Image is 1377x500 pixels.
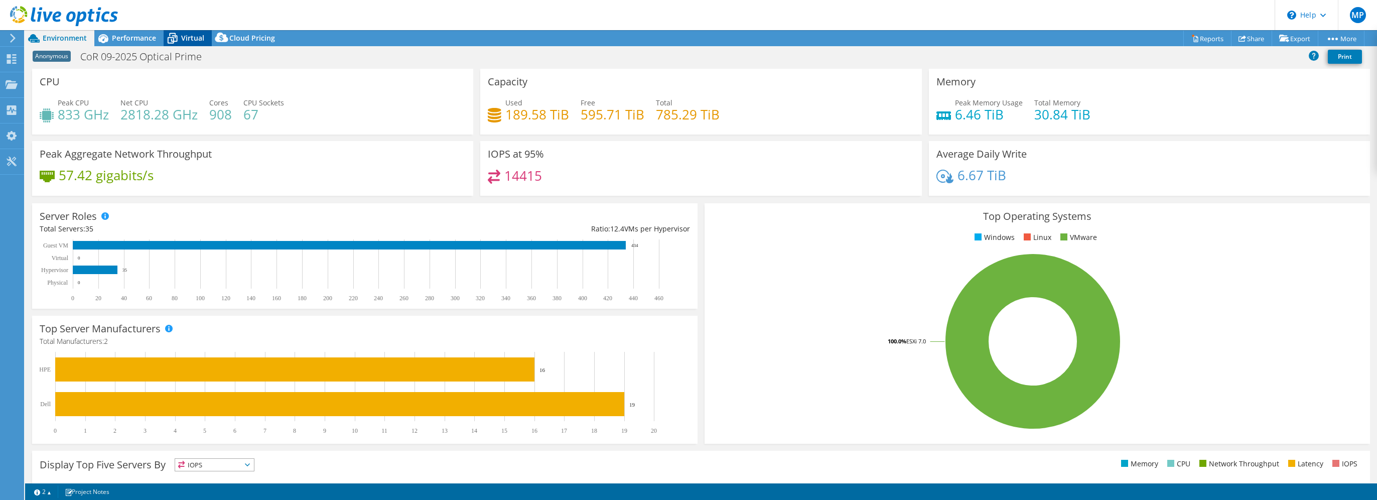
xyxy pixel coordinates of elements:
[174,427,177,434] text: 4
[629,402,635,408] text: 19
[621,427,627,434] text: 19
[501,295,510,302] text: 340
[654,295,663,302] text: 460
[58,109,109,120] h4: 833 GHz
[603,295,612,302] text: 420
[651,427,657,434] text: 20
[1328,50,1362,64] a: Print
[1318,31,1364,46] a: More
[1231,31,1272,46] a: Share
[54,427,57,434] text: 0
[78,280,80,285] text: 0
[581,109,644,120] h4: 595.71 TiB
[33,51,71,62] span: Anonymous
[578,295,587,302] text: 400
[40,323,161,334] h3: Top Server Manufacturers
[1197,458,1279,469] li: Network Throughput
[52,255,69,262] text: Virtual
[1165,458,1190,469] li: CPU
[488,76,527,87] h3: Capacity
[488,149,544,160] h3: IOPS at 95%
[85,224,93,233] span: 35
[504,170,542,181] h4: 14415
[936,149,1027,160] h3: Average Daily Write
[505,98,522,107] span: Used
[59,170,154,181] h4: 57.42 gigabits/s
[581,98,595,107] span: Free
[399,295,408,302] text: 260
[71,295,74,302] text: 0
[120,109,198,120] h4: 2818.28 GHz
[505,109,569,120] h4: 189.58 TiB
[40,76,60,87] h3: CPU
[121,295,127,302] text: 40
[1183,31,1231,46] a: Reports
[40,211,97,222] h3: Server Roles
[293,427,296,434] text: 8
[1034,98,1080,107] span: Total Memory
[476,295,485,302] text: 320
[263,427,266,434] text: 7
[349,295,358,302] text: 220
[27,485,58,498] a: 2
[175,459,254,471] span: IOPS
[539,367,545,373] text: 16
[40,149,212,160] h3: Peak Aggregate Network Throughput
[43,242,68,249] text: Guest VM
[656,109,720,120] h4: 785.29 TiB
[527,295,536,302] text: 360
[1330,458,1357,469] li: IOPS
[1286,458,1323,469] li: Latency
[41,267,68,274] text: Hypervisor
[888,337,906,345] tspan: 100.0%
[631,243,638,248] text: 434
[196,295,205,302] text: 100
[425,295,434,302] text: 280
[112,33,156,43] span: Performance
[40,223,365,234] div: Total Servers:
[209,98,228,107] span: Cores
[95,295,101,302] text: 20
[629,295,638,302] text: 440
[610,224,624,233] span: 12.4
[39,366,51,373] text: HPE
[442,427,448,434] text: 13
[40,336,690,347] h4: Total Manufacturers:
[374,295,383,302] text: 240
[365,223,690,234] div: Ratio: VMs per Hypervisor
[561,427,567,434] text: 17
[104,336,108,346] span: 2
[122,268,127,273] text: 35
[957,170,1006,181] h4: 6.67 TiB
[76,51,217,62] h1: CoR 09-2025 Optical Prime
[591,427,597,434] text: 18
[323,427,326,434] text: 9
[955,109,1023,120] h4: 6.46 TiB
[955,98,1023,107] span: Peak Memory Usage
[40,401,51,408] text: Dell
[233,427,236,434] text: 6
[323,295,332,302] text: 200
[471,427,477,434] text: 14
[501,427,507,434] text: 15
[272,295,281,302] text: 160
[1021,232,1051,243] li: Linux
[712,211,1362,222] h3: Top Operating Systems
[972,232,1015,243] li: Windows
[531,427,537,434] text: 16
[203,427,206,434] text: 5
[656,98,672,107] span: Total
[553,295,562,302] text: 380
[172,295,178,302] text: 80
[84,427,87,434] text: 1
[78,256,80,261] text: 0
[144,427,147,434] text: 3
[221,295,230,302] text: 120
[411,427,418,434] text: 12
[352,427,358,434] text: 10
[229,33,275,43] span: Cloud Pricing
[146,295,152,302] text: 60
[58,485,116,498] a: Project Notes
[181,33,204,43] span: Virtual
[298,295,307,302] text: 180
